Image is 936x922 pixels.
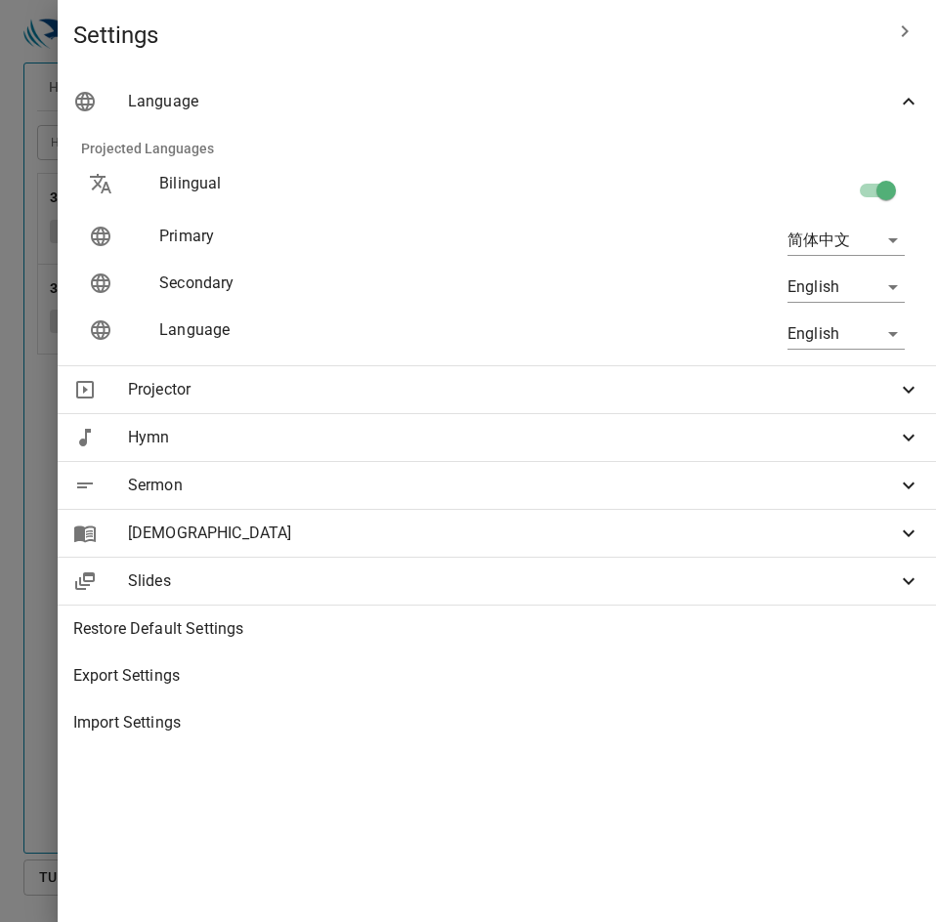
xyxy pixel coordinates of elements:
[159,225,552,248] p: Primary
[159,318,552,342] p: Language
[73,664,920,688] span: Export Settings
[787,225,905,256] div: 简体中文
[128,90,897,113] span: Language
[159,272,552,295] p: Secondary
[128,569,897,593] span: Slides
[159,172,552,195] p: Bilingual
[787,272,905,303] div: English
[58,558,936,605] div: Slides
[78,193,141,211] p: 诗 Hymns
[11,109,208,142] div: In Quietness and Trust Is Your Strength Kekuatanmu Terletak pada Ketenteraman [PERSON_NAME] Keper...
[60,216,106,245] li: 351
[787,318,905,350] div: English
[58,510,936,557] div: [DEMOGRAPHIC_DATA]
[128,474,897,497] span: Sermon
[128,522,897,545] span: [DEMOGRAPHIC_DATA]
[73,711,920,734] span: Import Settings
[58,606,936,652] div: Restore Default Settings
[58,462,936,509] div: Sermon
[111,216,152,245] li: 382
[12,61,207,93] div: 得力在乎平静安稳
[58,366,936,413] div: Projector
[73,20,881,51] span: Settings
[58,699,936,746] div: Import Settings
[58,652,936,699] div: Export Settings
[58,414,936,461] div: Hymn
[65,125,928,172] li: Projected Languages
[58,78,936,125] div: Language
[128,378,897,401] span: Projector
[73,617,920,641] span: Restore Default Settings
[128,426,897,449] span: Hymn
